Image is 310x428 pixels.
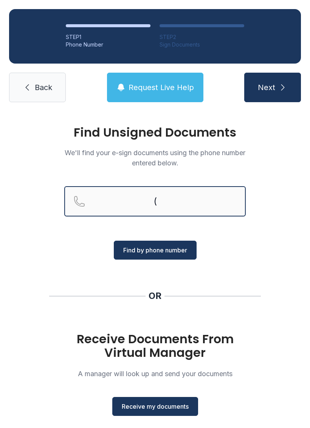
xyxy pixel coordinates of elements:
span: Back [35,82,52,93]
span: Find by phone number [123,246,187,255]
p: We'll find your e-sign documents using the phone number entered below. [64,148,246,168]
p: A manager will look up and send your documents [64,369,246,379]
div: STEP 2 [160,33,244,41]
span: Receive my documents [122,402,189,411]
h1: Receive Documents From Virtual Manager [64,332,246,360]
div: Phone Number [66,41,150,48]
div: Sign Documents [160,41,244,48]
span: Request Live Help [129,82,194,93]
div: OR [149,290,161,302]
h1: Find Unsigned Documents [64,126,246,139]
div: STEP 1 [66,33,150,41]
input: Reservation phone number [64,186,246,216]
span: Next [258,82,275,93]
